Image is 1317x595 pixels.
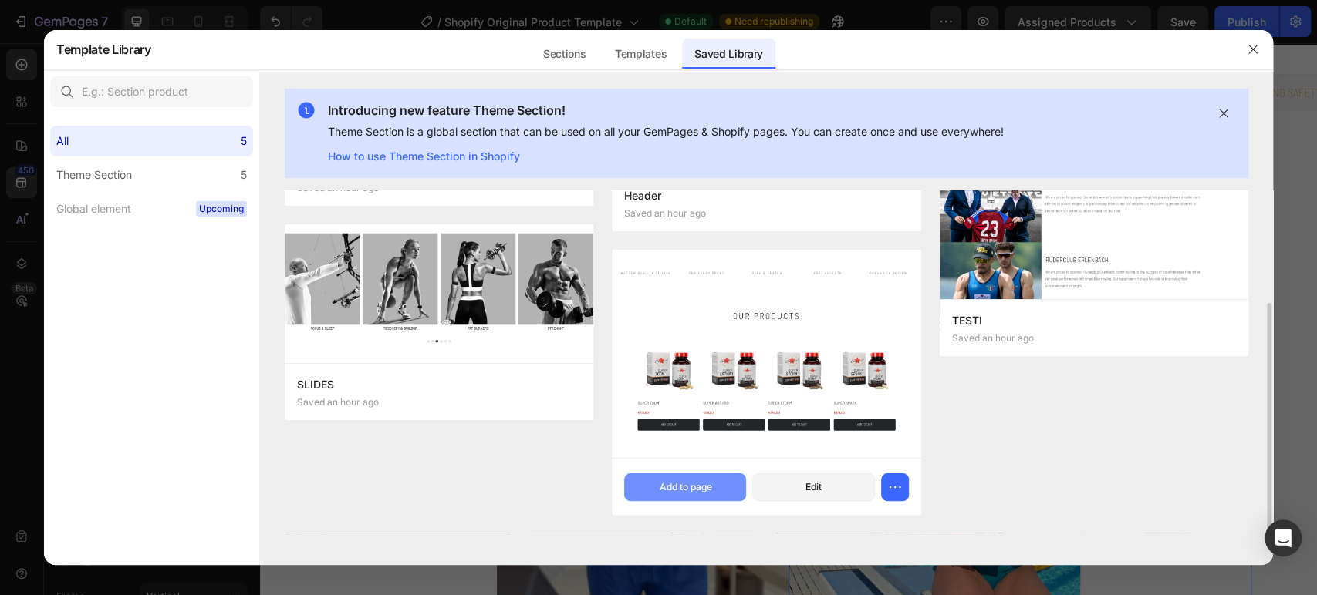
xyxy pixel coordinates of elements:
[241,166,247,184] div: 5
[624,187,908,205] p: Header
[659,480,711,494] div: Add to page
[952,333,1034,344] p: Saved an hour ago
[438,193,643,212] span: Shopify section: product-recommendations
[805,480,822,494] div: Edit
[752,473,874,501] button: Edit
[50,76,253,107] input: E.g.: Section product
[624,473,746,501] button: Add to page
[56,166,132,184] div: Theme Section
[971,39,1061,60] p: antidoping safety
[548,277,581,291] div: Image
[194,39,314,60] p: Uncompromising quality
[196,201,247,217] span: Upcoming
[624,208,706,219] p: Saved an hour ago
[56,29,151,69] h2: Template Library
[502,39,561,60] p: All natural
[328,147,1004,166] a: How to use Theme Section in Shopify
[363,39,453,60] p: antidoping safety
[940,56,1248,367] img: -a-gempagesversionv7shop-id585519569867637405theme-section-id586093097855746845.jpg
[603,39,679,69] div: Templates
[285,224,593,363] img: -a-gempagesversionv7shop-id585519569867637405theme-section-id586093048497177435.jpg
[952,311,1236,330] p: TESTI
[610,39,753,60] p: plant extract formulations
[297,397,379,408] p: Saved an hour ago
[297,375,581,394] p: SLIDES
[454,112,626,130] span: Shopify section: product-information
[328,123,1004,141] p: Theme Section is a global section that can be used on all your GemPages & Shopify pages. You can ...
[56,200,131,218] div: Global element
[328,101,1004,119] p: Introducing new feature Theme Section!
[56,132,69,150] div: All
[682,39,775,69] div: Saved Library
[612,250,920,459] img: -a-gempagesversionv7shop-id585519569867637405theme-section-id586093009255269059.jpg
[531,39,598,69] div: Sections
[802,39,922,60] p: Uncompromising quality
[2,39,145,60] p: plant extract formulations
[241,132,247,150] div: 5
[1265,519,1302,556] div: Open Intercom Messenger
